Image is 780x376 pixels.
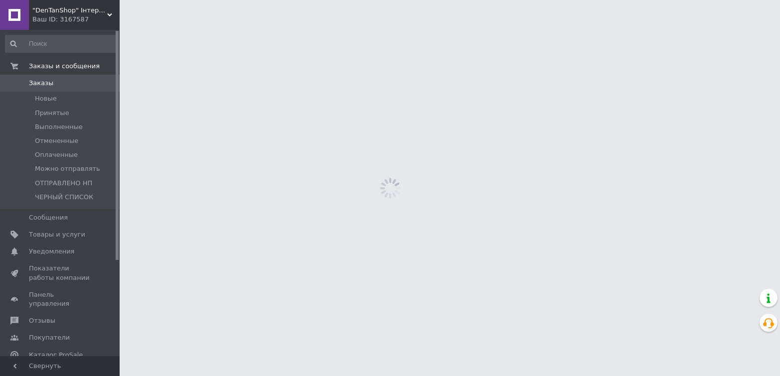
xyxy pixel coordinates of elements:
[29,79,53,88] span: Заказы
[35,164,100,173] span: Можно отправлять
[29,230,85,239] span: Товары и услуги
[35,123,83,131] span: Выполненные
[29,290,92,308] span: Панель управления
[35,94,57,103] span: Новые
[35,179,92,188] span: ОТПРАВЛЕНО НП
[29,213,68,222] span: Сообщения
[35,150,78,159] span: Оплаченные
[29,316,55,325] span: Отзывы
[29,62,100,71] span: Заказы и сообщения
[5,35,118,53] input: Поиск
[35,193,93,202] span: ЧЕРНЫЙ СПИСОК
[29,247,74,256] span: Уведомления
[32,6,107,15] span: "DenTanShop" Інтернет магазин
[35,109,69,118] span: Принятые
[32,15,120,24] div: Ваш ID: 3167587
[29,351,83,360] span: Каталог ProSale
[29,333,70,342] span: Покупатели
[35,136,78,145] span: Отмененные
[29,264,92,282] span: Показатели работы компании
